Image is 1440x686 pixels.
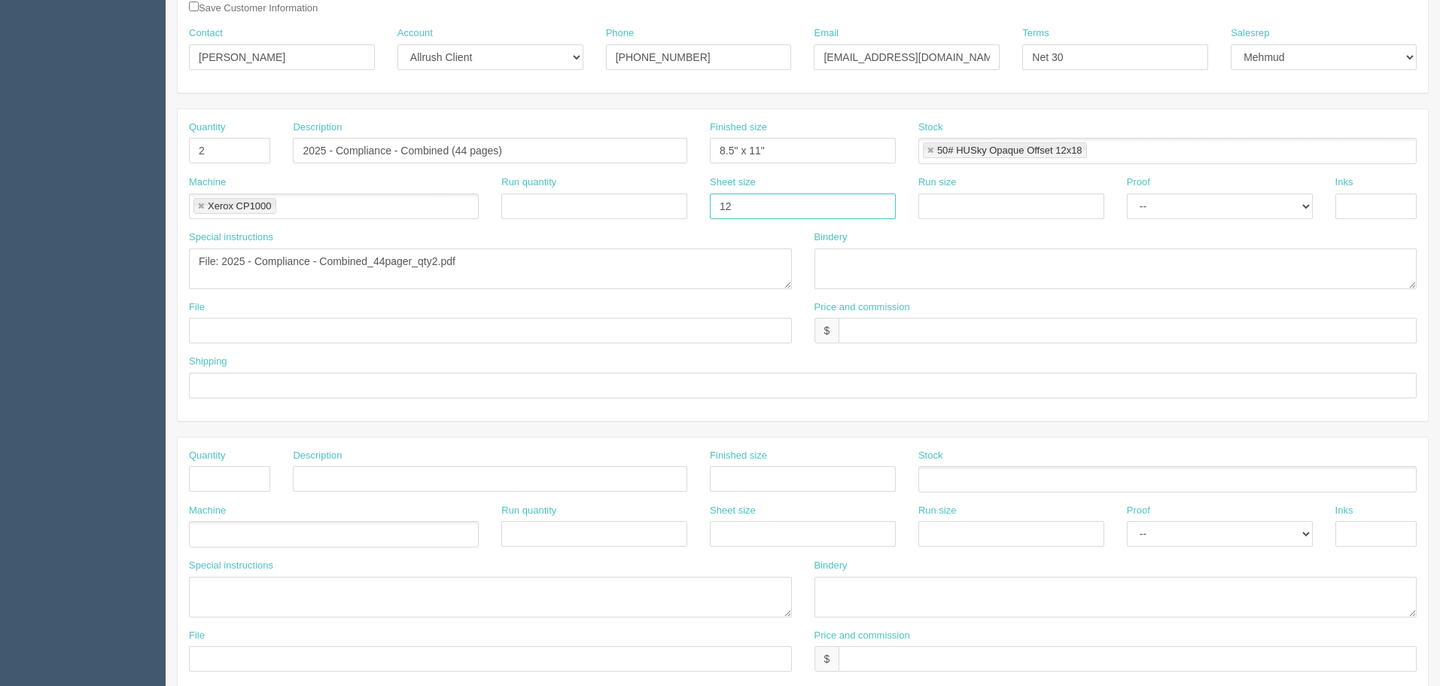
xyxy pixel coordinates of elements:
div: Xerox CP1000 [208,201,272,211]
label: Run size [918,175,957,190]
div: $ [814,318,839,343]
label: Inks [1335,175,1353,190]
label: Machine [189,504,226,518]
label: Email [814,26,839,41]
label: Stock [918,449,943,463]
div: $ [814,646,839,672]
label: Proof [1127,175,1150,190]
label: Run size [918,504,957,518]
label: Special instructions [189,559,273,573]
label: File [189,629,205,643]
label: Description [293,449,342,463]
label: Quantity [189,120,225,135]
label: Machine [189,175,226,190]
label: Bindery [814,559,848,573]
label: Sheet size [710,175,756,190]
label: Price and commission [814,300,910,315]
label: Quantity [189,449,225,463]
label: Proof [1127,504,1150,518]
label: Description [293,120,342,135]
label: Inks [1335,504,1353,518]
label: Bindery [814,230,848,245]
label: Finished size [710,120,767,135]
label: Sheet size [710,504,756,518]
label: Run quantity [501,504,556,518]
label: Price and commission [814,629,910,643]
label: Account [397,26,433,41]
label: Finished size [710,449,767,463]
label: Terms [1022,26,1049,41]
label: Contact [189,26,223,41]
label: Special instructions [189,230,273,245]
div: 50# HUSky Opaque Offset 12x18 [937,145,1082,155]
label: Salesrep [1231,26,1269,41]
label: Shipping [189,355,227,369]
label: File [189,300,205,315]
label: Run quantity [501,175,556,190]
label: Stock [918,120,943,135]
label: Phone [606,26,635,41]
